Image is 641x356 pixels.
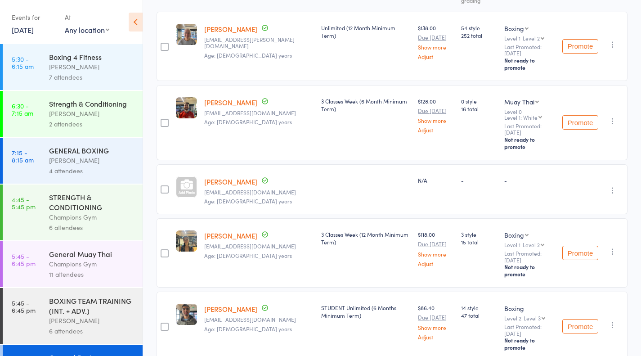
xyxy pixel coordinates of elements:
a: 5:45 -6:45 pmGeneral Muay ThaiChampions Gym11 attendees [3,241,143,287]
img: image1751362978.png [176,97,197,118]
div: - [504,176,555,184]
div: N/A [418,176,454,184]
time: 5:30 - 6:15 am [12,55,34,70]
div: GENERAL BOXING [49,145,135,155]
small: mohamadkujah2007@gmail.com [204,189,314,195]
div: Any location [65,25,109,35]
div: Champions Gym [49,212,135,222]
button: Promote [562,115,598,130]
div: [PERSON_NAME] [49,62,135,72]
div: 4 attendees [49,166,135,176]
time: 4:45 - 5:45 pm [12,196,36,210]
div: Not ready to promote [504,263,555,278]
div: Level 0 [504,108,555,120]
a: Show more [418,324,454,330]
span: Age: [DEMOGRAPHIC_DATA] years [204,252,292,259]
span: Age: [DEMOGRAPHIC_DATA] years [204,197,292,205]
a: Show more [418,44,454,50]
div: 6 attendees [49,326,135,336]
div: Boxing [504,24,524,33]
button: Promote [562,319,598,333]
span: 15 total [461,238,497,246]
small: Due [DATE] [418,34,454,41]
span: 3 style [461,230,497,238]
div: $138.00 [418,24,454,59]
a: [DATE] [12,25,34,35]
span: 16 total [461,105,497,113]
time: 5:45 - 6:45 pm [12,252,36,267]
a: 4:45 -5:45 pmSTRENGTH & CONDITIONINGChampions Gym6 attendees [3,185,143,240]
a: 5:45 -6:45 pmBOXING TEAM TRAINING (INT. + ADV.)[PERSON_NAME]6 attendees [3,288,143,344]
time: 5:45 - 6:45 pm [12,299,36,314]
small: Due [DATE] [418,241,454,247]
a: [PERSON_NAME] [204,24,257,34]
a: 5:30 -6:15 amBoxing 4 Fitness[PERSON_NAME]7 attendees [3,44,143,90]
small: zmacwilson1@gmail.com [204,243,314,249]
a: 6:30 -7:15 amStrength & Conditioning[PERSON_NAME]2 attendees [3,91,143,137]
time: 6:30 - 7:15 am [12,102,33,117]
div: Strength & Conditioning [49,99,135,108]
span: 47 total [461,311,497,319]
div: Champions Gym [49,259,135,269]
div: Boxing [504,304,555,313]
div: Level 1 [504,242,555,248]
div: $118.00 [418,230,454,266]
div: [PERSON_NAME] [49,108,135,119]
div: Boxing 4 Fitness [49,52,135,62]
div: Muay Thai [504,97,534,106]
div: Not ready to promote [504,337,555,351]
time: 7:15 - 8:15 am [12,149,34,163]
button: Promote [562,246,598,260]
div: [PERSON_NAME] [49,315,135,326]
div: Not ready to promote [504,57,555,71]
small: rod@francis.com [204,36,314,50]
small: Last Promoted: [DATE] [504,324,555,337]
span: Age: [DEMOGRAPHIC_DATA] years [204,51,292,59]
a: Adjust [418,54,454,59]
span: 252 total [461,32,497,39]
small: krishannain292@gmail.com [204,316,314,323]
button: Promote [562,39,598,54]
span: Age: [DEMOGRAPHIC_DATA] years [204,325,292,333]
a: Adjust [418,261,454,266]
small: Due [DATE] [418,108,454,114]
div: Level 2 [523,35,540,41]
a: [PERSON_NAME] [204,98,257,107]
a: [PERSON_NAME] [204,231,257,240]
a: [PERSON_NAME] [204,177,257,186]
div: Events for [12,10,56,25]
div: 3 Classes Week (6 Month Minimum Term) [321,97,411,113]
div: STUDENT Unlimited (6 Months Minimum Term) [321,304,411,319]
div: 3 Classes Week (12 Month Minimum Term) [321,230,411,246]
div: Level 3 [524,315,541,321]
span: Age: [DEMOGRAPHIC_DATA] years [204,118,292,126]
small: Last Promoted: [DATE] [504,250,555,263]
div: Level 2 [523,242,540,248]
span: 54 style [461,24,497,32]
div: - [461,176,497,184]
small: Last Promoted: [DATE] [504,123,555,136]
span: 14 style [461,304,497,311]
div: 11 attendees [49,269,135,279]
div: Unlimited (12 Month Minimum Term) [321,24,411,39]
small: Due [DATE] [418,314,454,320]
div: 6 attendees [49,222,135,233]
div: 7 attendees [49,72,135,82]
a: Adjust [418,334,454,340]
span: 0 style [461,97,497,105]
div: Not ready to promote [504,136,555,150]
img: image1743806615.png [176,230,197,252]
small: kaihudsonwood@yahoo.co.uk [204,110,314,116]
img: image1663380149.png [176,304,197,325]
div: Boxing [504,230,524,239]
small: Last Promoted: [DATE] [504,44,555,57]
div: At [65,10,109,25]
a: Show more [418,251,454,257]
div: General Muay Thai [49,249,135,259]
a: Adjust [418,127,454,133]
div: Level 2 [504,315,555,321]
div: 2 attendees [49,119,135,129]
div: Level 1: White [504,114,538,120]
div: Level 1 [504,35,555,41]
div: [PERSON_NAME] [49,155,135,166]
